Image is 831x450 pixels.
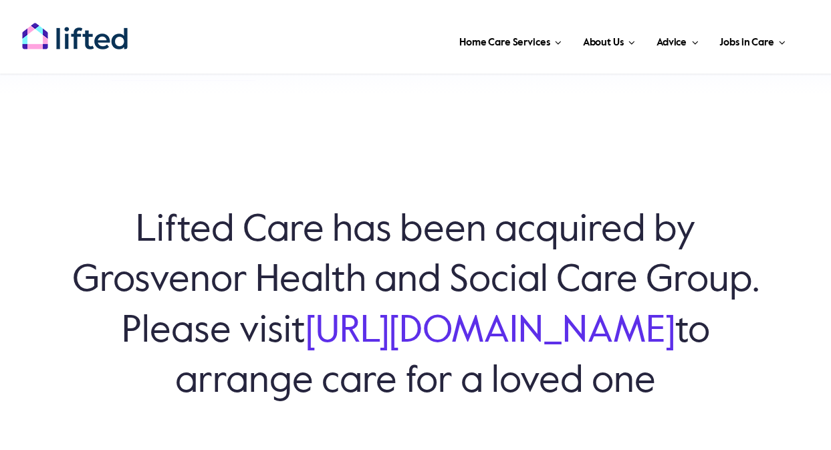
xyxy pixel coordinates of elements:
a: About Us [579,20,639,60]
span: Home Care Services [459,32,550,53]
a: Home Care Services [455,20,566,60]
a: [URL][DOMAIN_NAME] [306,313,675,350]
a: lifted-logo [21,22,128,35]
h6: Lifted Care has been acquired by Grosvenor Health and Social Care Group. Please visit to arrange ... [67,206,764,407]
span: About Us [583,32,624,53]
a: Jobs in Care [715,20,790,60]
span: Jobs in Care [719,32,774,53]
a: Advice [652,20,702,60]
span: Advice [657,32,687,53]
nav: Main Menu [155,20,790,60]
